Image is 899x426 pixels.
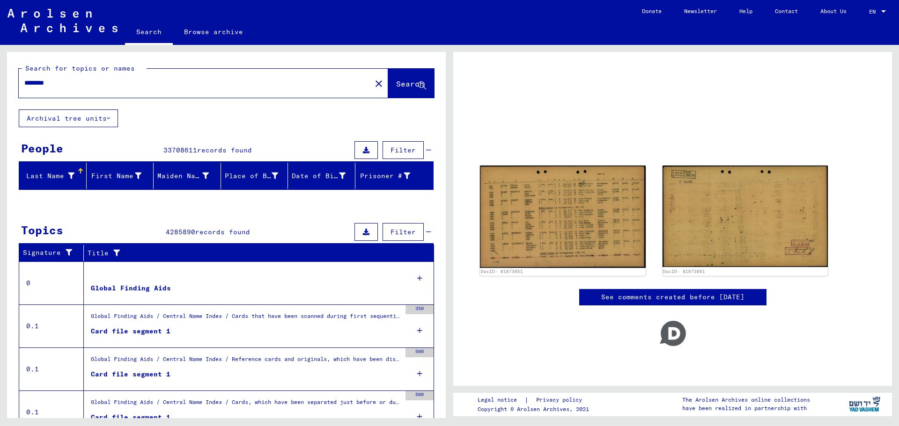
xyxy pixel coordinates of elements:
p: The Arolsen Archives online collections [682,396,810,404]
div: Signature [23,245,86,260]
div: Global Finding Aids / Central Name Index / Cards, which have been separated just before or during... [91,398,401,411]
div: Global Finding Aids / Central Name Index / Reference cards and originals, which have been discove... [91,355,401,368]
span: Search [396,79,424,88]
a: Browse archive [173,21,254,43]
div: Card file segment 1 [91,326,170,336]
mat-header-cell: Last Name [19,163,87,189]
img: Arolsen_neg.svg [7,9,118,32]
img: 001.jpg [480,166,646,268]
span: 4285890 [166,228,195,236]
img: yv_logo.png [847,392,882,416]
div: Topics [21,222,63,238]
div: Place of Birth [225,168,290,183]
button: Search [388,69,434,98]
div: 500 [405,391,434,400]
td: 0 [19,261,84,304]
div: Prisoner # [359,171,411,181]
div: Global Finding Aids / Central Name Index / Cards that have been scanned during first sequential m... [91,312,401,325]
img: 002.jpg [663,166,828,267]
mat-header-cell: Prisoner # [355,163,434,189]
p: have been realized in partnership with [682,404,810,412]
div: Date of Birth [292,171,346,181]
span: records found [197,146,252,154]
button: Filter [383,141,424,159]
mat-header-cell: First Name [87,163,154,189]
mat-label: Search for topics or names [25,64,135,72]
div: People [21,140,63,157]
p: Copyright © Arolsen Archives, 2021 [478,405,593,413]
a: See comments created before [DATE] [601,292,744,302]
mat-icon: close [373,78,384,89]
a: DocID: 81673051 [663,269,705,274]
span: EN [869,8,879,15]
button: Filter [383,223,424,241]
mat-header-cell: Date of Birth [288,163,355,189]
div: 500 [405,348,434,357]
span: Filter [391,228,416,236]
a: Legal notice [478,395,524,405]
div: Last Name [23,171,74,181]
div: | [478,395,593,405]
div: Title [88,248,415,258]
div: Global Finding Aids [91,283,171,293]
button: Archival tree units [19,109,118,127]
div: Card file segment 1 [91,369,170,379]
a: Privacy policy [529,395,593,405]
div: Maiden Name [157,171,209,181]
span: records found [195,228,250,236]
div: First Name [90,168,154,183]
div: Title [88,245,425,260]
a: DocID: 81673051 [481,269,523,274]
button: Clear [369,74,388,93]
span: 33708611 [163,146,197,154]
mat-header-cell: Place of Birth [221,163,288,189]
td: 0.1 [19,304,84,347]
div: First Name [90,171,142,181]
div: 350 [405,305,434,314]
div: Signature [23,248,76,258]
div: Card file segment 1 [91,412,170,422]
mat-header-cell: Maiden Name [154,163,221,189]
div: Last Name [23,168,86,183]
div: Date of Birth [292,168,357,183]
div: Prisoner # [359,168,422,183]
td: 0.1 [19,347,84,390]
span: Filter [391,146,416,154]
div: Place of Birth [225,171,279,181]
a: Search [125,21,173,45]
div: Maiden Name [157,168,221,183]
